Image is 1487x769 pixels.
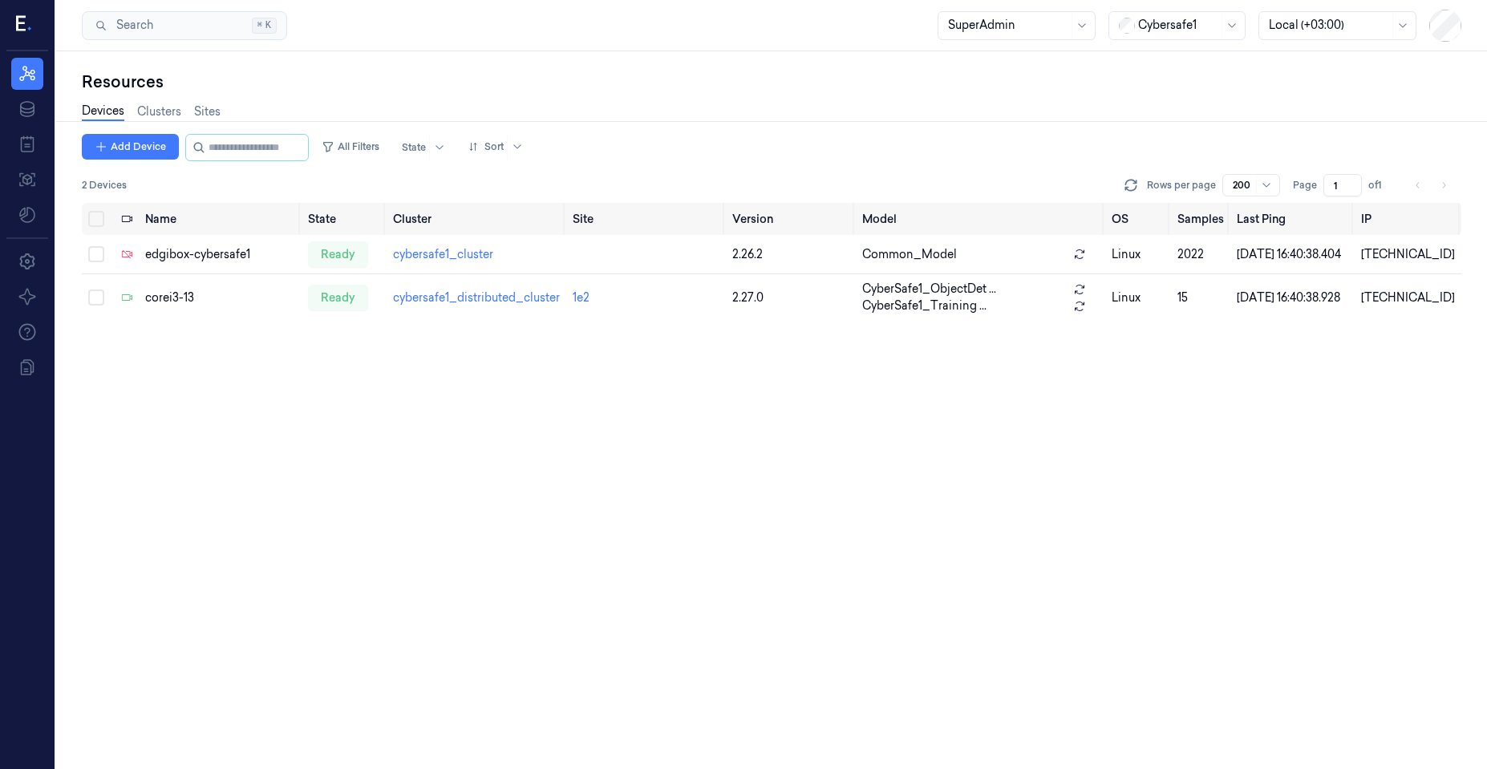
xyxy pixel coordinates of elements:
[862,281,996,297] span: CyberSafe1_ObjectDet ...
[1147,178,1216,192] p: Rows per page
[856,203,1105,235] th: Model
[302,203,386,235] th: State
[1237,289,1348,306] div: [DATE] 16:40:38.928
[732,246,849,263] div: 2.26.2
[82,178,127,192] span: 2 Devices
[82,134,179,160] button: Add Device
[1407,174,1455,196] nav: pagination
[145,289,295,306] div: corei3-13
[1361,289,1455,306] div: [TECHNICAL_ID]
[315,134,386,160] button: All Filters
[137,103,181,120] a: Clusters
[82,11,287,40] button: Search⌘K
[1112,246,1165,263] p: linux
[82,103,124,121] a: Devices
[1293,178,1317,192] span: Page
[145,246,295,263] div: edgibox-cybersafe1
[1230,203,1355,235] th: Last Ping
[1177,246,1224,263] div: 2022
[1112,289,1165,306] p: linux
[726,203,856,235] th: Version
[1177,289,1224,306] div: 15
[1105,203,1172,235] th: OS
[1171,203,1230,235] th: Samples
[194,103,221,120] a: Sites
[1368,178,1394,192] span: of 1
[393,290,560,305] a: cybersafe1_distributed_cluster
[573,290,590,305] a: 1e2
[139,203,302,235] th: Name
[732,289,849,306] div: 2.27.0
[862,246,957,263] span: Common_Model
[1237,246,1348,263] div: [DATE] 16:40:38.404
[88,246,104,262] button: Select row
[387,203,566,235] th: Cluster
[1361,246,1455,263] div: [TECHNICAL_ID]
[110,17,153,34] span: Search
[393,247,493,261] a: cybersafe1_cluster
[308,241,368,267] div: ready
[88,289,104,306] button: Select row
[308,285,368,310] div: ready
[566,203,726,235] th: Site
[88,211,104,227] button: Select all
[82,71,1461,93] div: Resources
[1355,203,1461,235] th: IP
[862,297,987,314] span: CyberSafe1_Training ...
